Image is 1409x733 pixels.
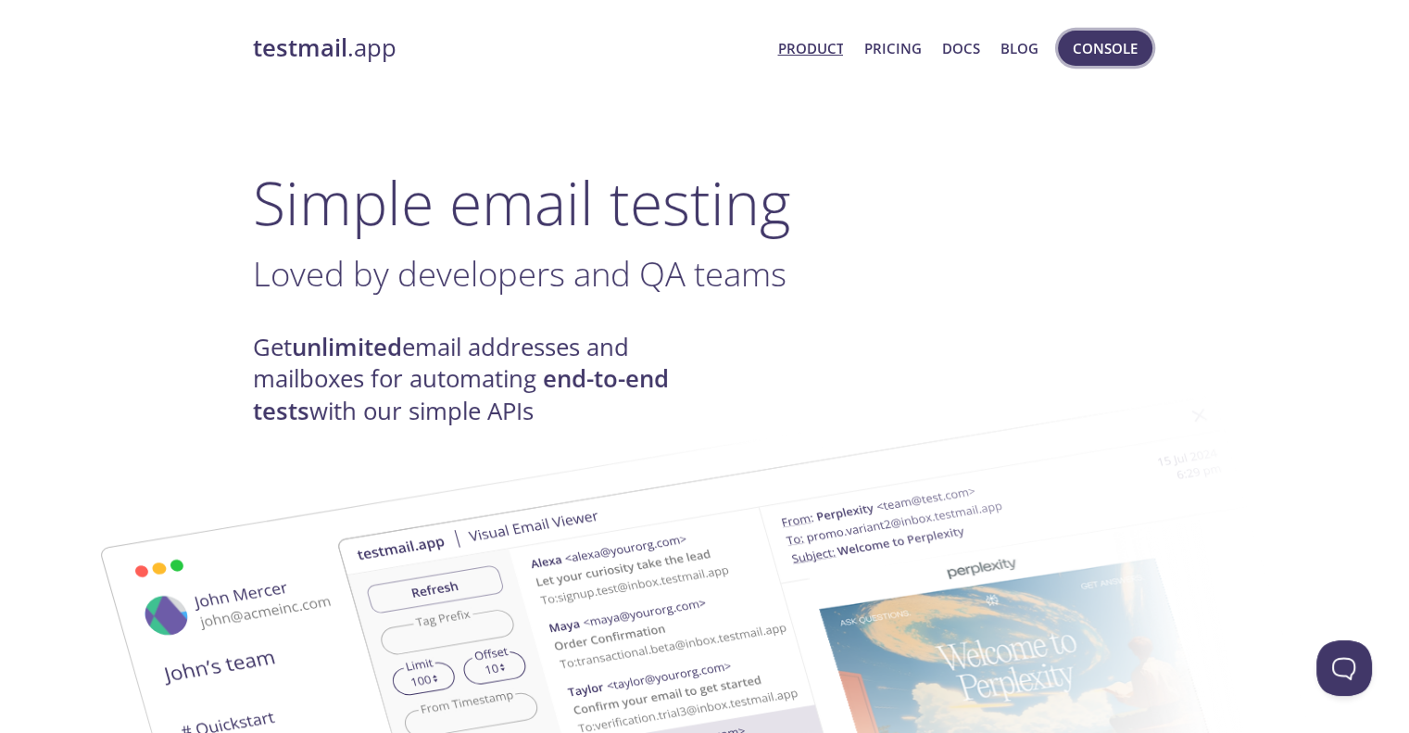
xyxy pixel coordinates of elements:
span: Console [1073,36,1138,60]
h1: Simple email testing [253,167,1157,238]
strong: end-to-end tests [253,362,669,426]
a: Pricing [863,36,921,60]
strong: testmail [253,32,347,64]
strong: unlimited [292,331,402,363]
iframe: Help Scout Beacon - Open [1316,640,1372,696]
a: Product [777,36,843,60]
a: testmail.app [253,32,763,64]
a: Blog [1000,36,1038,60]
button: Console [1058,31,1152,66]
a: Docs [942,36,980,60]
span: Loved by developers and QA teams [253,250,786,297]
h4: Get email addresses and mailboxes for automating with our simple APIs [253,332,705,427]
